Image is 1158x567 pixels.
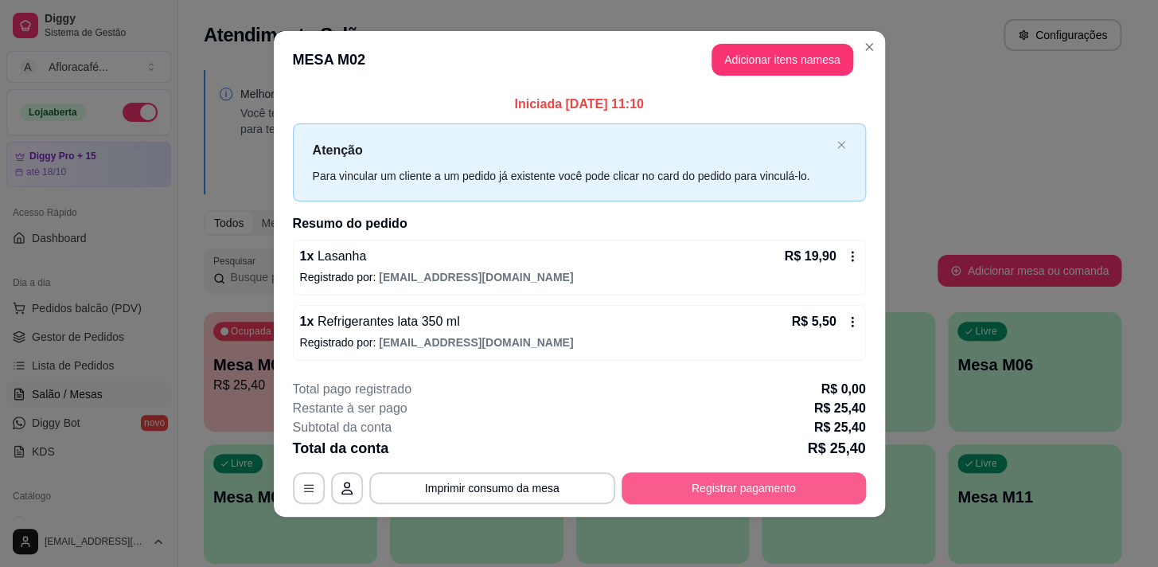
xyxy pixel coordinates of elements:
[821,380,865,399] p: R$ 0,00
[293,418,392,437] p: Subtotal da conta
[300,312,460,331] p: 1 x
[622,472,866,504] button: Registrar pagamento
[293,214,866,233] h2: Resumo do pedido
[856,34,882,60] button: Close
[293,95,866,114] p: Iniciada [DATE] 11:10
[300,334,859,350] p: Registrado por:
[314,315,459,328] span: Refrigerantes lata 350 ml
[300,247,367,266] p: 1 x
[836,140,846,151] button: close
[814,399,866,418] p: R$ 25,40
[379,336,573,349] span: [EMAIL_ADDRESS][DOMAIN_NAME]
[293,399,407,418] p: Restante à ser pago
[293,380,411,399] p: Total pago registrado
[785,247,836,266] p: R$ 19,90
[369,472,615,504] button: Imprimir consumo da mesa
[314,249,366,263] span: Lasanha
[807,437,865,459] p: R$ 25,40
[379,271,573,283] span: [EMAIL_ADDRESS][DOMAIN_NAME]
[313,140,830,160] p: Atenção
[313,167,830,185] div: Para vincular um cliente a um pedido já existente você pode clicar no card do pedido para vinculá...
[293,437,389,459] p: Total da conta
[791,312,836,331] p: R$ 5,50
[300,269,859,285] p: Registrado por:
[814,418,866,437] p: R$ 25,40
[274,31,885,88] header: MESA M02
[712,44,853,76] button: Adicionar itens namesa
